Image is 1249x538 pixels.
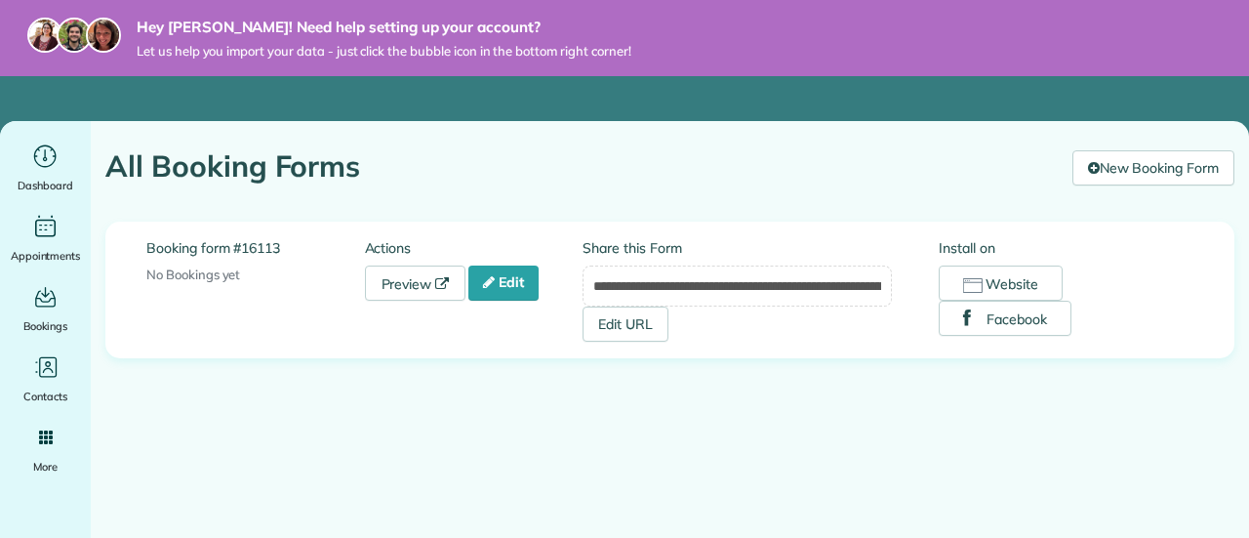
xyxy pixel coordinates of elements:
span: Let us help you import your data - just click the bubble icon in the bottom right corner! [137,43,631,60]
a: Appointments [8,211,83,266]
label: Booking form #16113 [146,238,365,258]
a: Preview [365,266,466,301]
span: Appointments [11,246,81,266]
span: Dashboard [18,176,73,195]
span: Bookings [23,316,68,336]
a: Contacts [8,352,83,406]
img: jorge-587dff0eeaa6aab1f244e6dc62b8924c3b6ad411094392a53c71c6c4a576187d.jpg [57,18,92,53]
label: Share this Form [583,238,892,258]
label: Install on [939,238,1193,258]
strong: Hey [PERSON_NAME]! Need help setting up your account? [137,18,631,37]
a: Dashboard [8,141,83,195]
a: Bookings [8,281,83,336]
span: More [33,457,58,476]
span: Contacts [23,387,67,406]
a: New Booking Form [1072,150,1234,186]
span: No Bookings yet [146,267,240,282]
img: michelle-19f622bdf1676172e81f8f8fba1fb50e276960ebfe0243fe18214015130c80e4.jpg [86,18,121,53]
h1: All Booking Forms [105,150,1058,183]
img: maria-72a9807cf96188c08ef61303f053569d2e2a8a1cde33d635c8a3ac13582a053d.jpg [27,18,62,53]
label: Actions [365,238,584,258]
a: Edit [468,266,539,301]
button: Facebook [939,301,1071,336]
button: Website [939,266,1063,301]
a: Edit URL [583,307,668,342]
